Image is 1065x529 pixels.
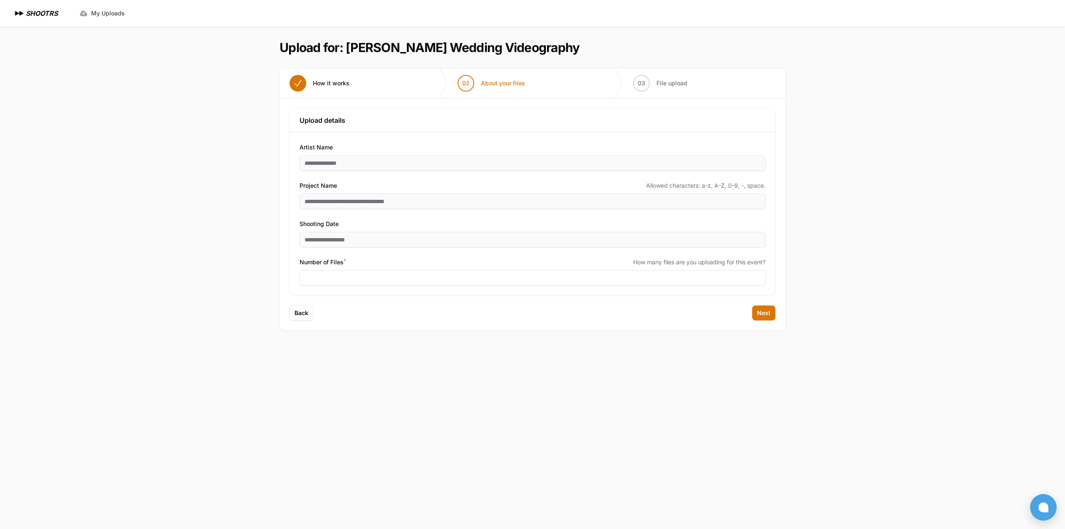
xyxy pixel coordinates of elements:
button: 02 About your files [448,68,535,98]
a: My Uploads [74,6,130,21]
span: About your files [481,79,525,87]
span: How it works [313,79,349,87]
span: Shooting Date [300,219,339,229]
span: Allowed characters: a-z, A-Z, 0-9, -, space. [646,181,765,190]
button: 03 File upload [623,68,697,98]
span: Back [295,309,308,317]
button: Open chat window [1030,494,1057,521]
span: 03 [638,79,645,87]
img: SHOOTRS [13,8,26,18]
span: How many files are you uploading for this event? [633,258,765,266]
a: SHOOTRS SHOOTRS [13,8,58,18]
span: 02 [462,79,470,87]
button: Back [290,305,313,320]
span: My Uploads [91,9,125,17]
span: Artist Name [300,142,333,152]
h3: Upload details [300,115,765,125]
span: Number of Files [300,257,346,267]
h1: Upload for: [PERSON_NAME] Wedding Videography [280,40,580,55]
button: How it works [280,68,359,98]
span: File upload [656,79,687,87]
span: Project Name [300,181,337,191]
span: Next [757,309,770,317]
h1: SHOOTRS [26,8,58,18]
button: Next [752,305,775,320]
